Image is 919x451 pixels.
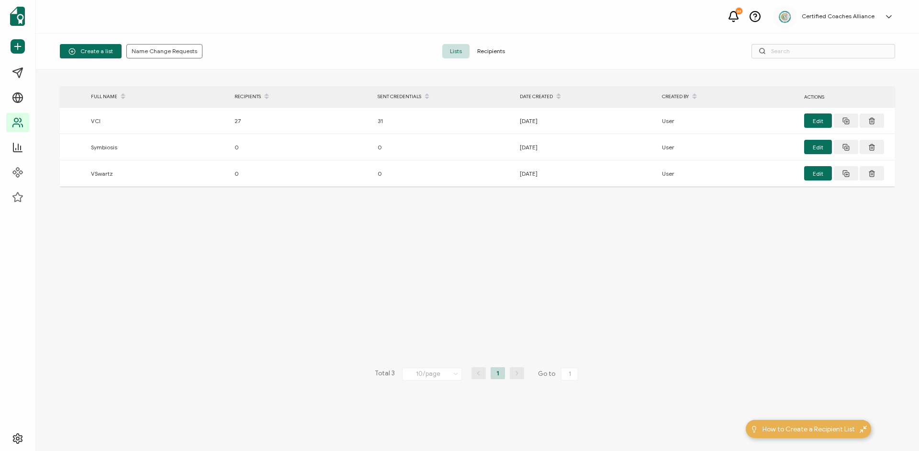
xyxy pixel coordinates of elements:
[751,44,895,58] input: Search
[515,168,657,179] div: [DATE]
[860,426,867,433] img: minimize-icon.svg
[804,166,832,180] button: Edit
[515,142,657,153] div: [DATE]
[402,368,462,381] input: Select
[515,89,657,105] div: DATE CREATED
[442,44,470,58] span: Lists
[373,142,515,153] div: 0
[86,89,230,105] div: FULL NAME
[515,115,657,126] div: [DATE]
[132,48,197,54] span: Name Change Requests
[804,113,832,128] button: Edit
[230,168,373,179] div: 0
[375,367,395,381] span: Total 3
[657,142,799,153] div: User
[373,115,515,126] div: 31
[736,8,742,14] div: 23
[86,115,230,126] div: VCI
[778,10,792,24] img: 2aa27aa7-df99-43f9-bc54-4d90c804c2bd.png
[68,48,113,55] span: Create a list
[657,168,799,179] div: User
[538,367,580,381] span: Go to
[799,91,895,102] div: ACTIONS
[657,89,799,105] div: CREATED BY
[491,367,505,379] li: 1
[230,142,373,153] div: 0
[657,115,799,126] div: User
[762,424,855,434] span: How to Create a Recipient List
[373,168,515,179] div: 0
[230,89,373,105] div: RECIPIENTS
[802,13,874,20] h5: Certified Coaches Alliance
[230,115,373,126] div: 27
[804,140,832,154] button: Edit
[86,142,230,153] div: Symbiosis
[470,44,513,58] span: Recipients
[126,44,202,58] button: Name Change Requests
[10,7,25,26] img: sertifier-logomark-colored.svg
[60,44,122,58] button: Create a list
[871,405,919,451] iframe: Chat Widget
[86,168,230,179] div: VSwartz
[373,89,515,105] div: SENT CREDENTIALS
